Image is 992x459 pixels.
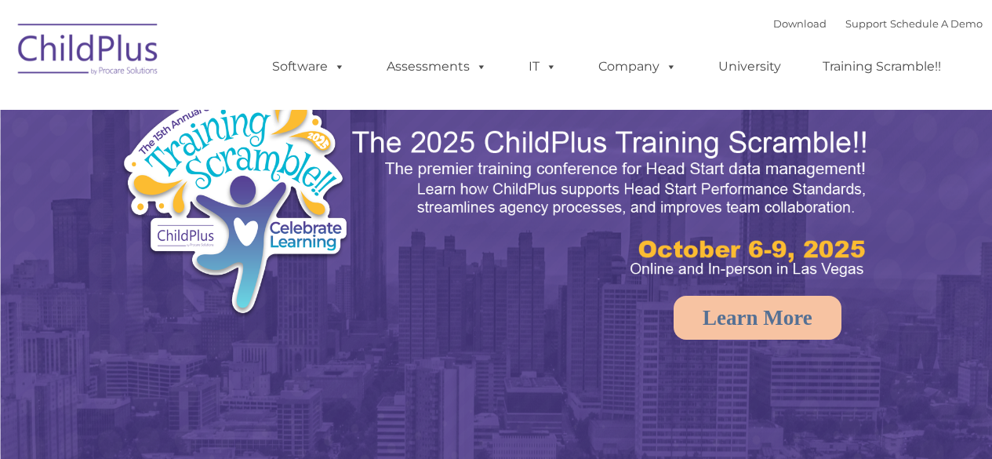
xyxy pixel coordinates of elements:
a: Assessments [371,51,503,82]
a: Download [773,17,827,30]
font: | [773,17,983,30]
a: Learn More [674,296,841,340]
img: ChildPlus by Procare Solutions [10,13,167,91]
a: Support [845,17,887,30]
a: IT [513,51,572,82]
a: University [703,51,797,82]
a: Training Scramble!! [807,51,957,82]
a: Schedule A Demo [890,17,983,30]
a: Company [583,51,692,82]
a: Software [256,51,361,82]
